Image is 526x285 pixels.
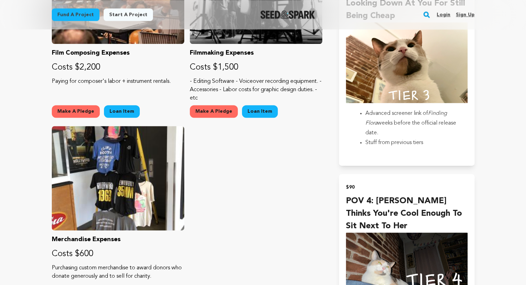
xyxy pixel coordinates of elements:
p: Filmmaking Expenses [190,48,322,58]
a: Seed&Spark Homepage [260,10,315,19]
img: Seed&Spark Logo Dark Mode [260,10,315,19]
p: Purchasing custom merchandise to award donors who donate generously and to sell for charity. [52,264,184,280]
p: Merchandise Expenses [52,235,184,244]
a: Loan Item [104,105,140,118]
a: Loan Item [242,105,278,118]
button: Make A Pledge [190,105,238,118]
img: incentive [346,22,467,103]
li: Stuff from previous tiers [365,138,459,148]
a: Login [437,9,450,20]
p: - Editing Software - Voiceover recording equipment. - Accessories - Labor costs for graphic desig... [190,77,322,102]
a: Start a project [104,8,153,21]
p: Costs $1,500 [190,62,322,73]
a: Fund a project [52,8,99,21]
p: Costs $2,200 [52,62,184,73]
p: Film Composing Expenses [52,48,184,58]
p: Paying for composer's labor + instrument rentals. [52,77,184,86]
a: Sign up [456,9,474,20]
h2: $90 [346,182,467,192]
button: Make A Pledge [52,105,100,118]
p: Costs $600 [52,248,184,260]
li: Advanced screener link of weeks before the official release date. [365,109,459,138]
h4: POV 4: [PERSON_NAME] thinks you're cool enough to sit next to her [346,195,467,232]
